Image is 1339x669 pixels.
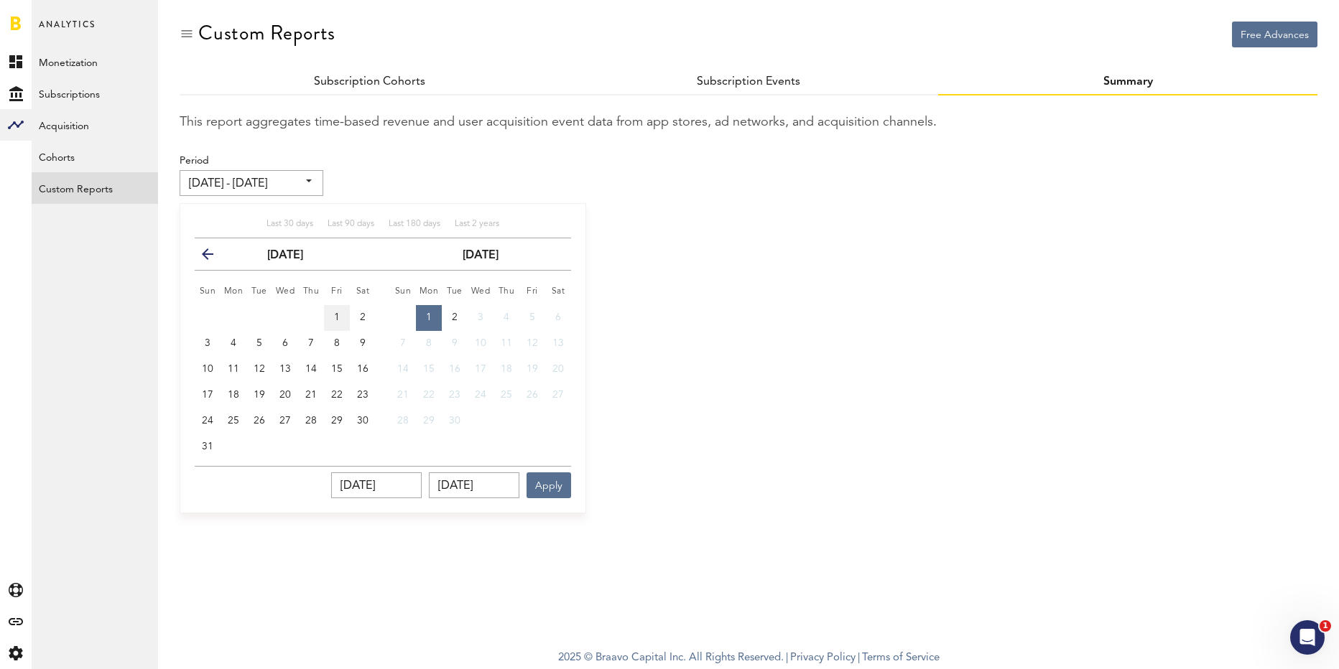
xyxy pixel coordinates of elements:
[475,364,486,374] span: 17
[331,416,343,426] span: 29
[545,357,571,383] button: 20
[272,408,298,434] button: 27
[519,383,545,408] button: 26
[862,652,940,663] a: Terms of Service
[558,647,784,669] span: 2025 © Braavo Capital Inc. All Rights Reserved.
[442,357,468,383] button: 16
[471,287,491,296] small: Wednesday
[468,383,494,408] button: 24
[254,364,265,374] span: 12
[228,416,239,426] span: 25
[449,364,460,374] span: 16
[314,76,425,88] a: Subscription Cohorts
[254,390,265,400] span: 19
[527,287,538,296] small: Friday
[455,220,499,228] span: Last 2 years
[32,46,158,78] a: Monetization
[400,338,406,348] span: 7
[331,472,422,498] input: __/__/____
[32,78,158,109] a: Subscriptions
[195,357,221,383] button: 10
[527,390,538,400] span: 26
[350,331,376,357] button: 9
[397,416,409,426] span: 28
[501,364,512,374] span: 18
[545,383,571,408] button: 27
[331,287,343,296] small: Friday
[449,390,460,400] span: 23
[442,383,468,408] button: 23
[529,312,535,322] span: 5
[519,331,545,357] button: 12
[331,390,343,400] span: 22
[279,416,291,426] span: 27
[545,331,571,357] button: 13
[416,408,442,434] button: 29
[494,383,519,408] button: 25
[423,390,435,400] span: 22
[416,331,442,357] button: 8
[29,10,80,23] span: Support
[1103,76,1153,88] a: Summary
[360,312,366,322] span: 2
[357,416,369,426] span: 30
[195,434,221,460] button: 31
[397,390,409,400] span: 21
[501,338,512,348] span: 11
[449,416,460,426] span: 30
[324,305,350,331] button: 1
[324,383,350,408] button: 22
[246,383,272,408] button: 19
[397,364,409,374] span: 14
[1290,620,1325,655] iframe: Intercom live chat
[202,416,213,426] span: 24
[202,390,213,400] span: 17
[475,338,486,348] span: 10
[324,357,350,383] button: 15
[545,305,571,331] button: 6
[282,338,288,348] span: 6
[228,390,239,400] span: 18
[246,408,272,434] button: 26
[350,357,376,383] button: 16
[298,383,324,408] button: 21
[360,338,366,348] span: 9
[429,472,519,498] input: __/__/____
[305,364,317,374] span: 14
[298,408,324,434] button: 28
[39,16,96,46] span: Analytics
[231,338,236,348] span: 4
[357,390,369,400] span: 23
[1232,22,1317,47] button: Free Advances
[504,312,509,322] span: 4
[254,416,265,426] span: 26
[416,383,442,408] button: 22
[423,364,435,374] span: 15
[324,408,350,434] button: 29
[221,408,246,434] button: 25
[308,338,314,348] span: 7
[328,220,374,228] span: Last 90 days
[331,364,343,374] span: 15
[390,331,416,357] button: 7
[390,357,416,383] button: 14
[501,390,512,400] span: 25
[468,357,494,383] button: 17
[279,364,291,374] span: 13
[519,305,545,331] button: 5
[272,331,298,357] button: 6
[395,287,412,296] small: Sunday
[276,287,295,296] small: Wednesday
[350,383,376,408] button: 23
[475,390,486,400] span: 24
[527,472,571,498] button: Apply
[527,338,538,348] span: 12
[305,416,317,426] span: 28
[552,338,564,348] span: 13
[426,338,432,348] span: 8
[200,287,216,296] small: Sunday
[390,383,416,408] button: 21
[195,331,221,357] button: 3
[32,141,158,172] a: Cohorts
[221,357,246,383] button: 11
